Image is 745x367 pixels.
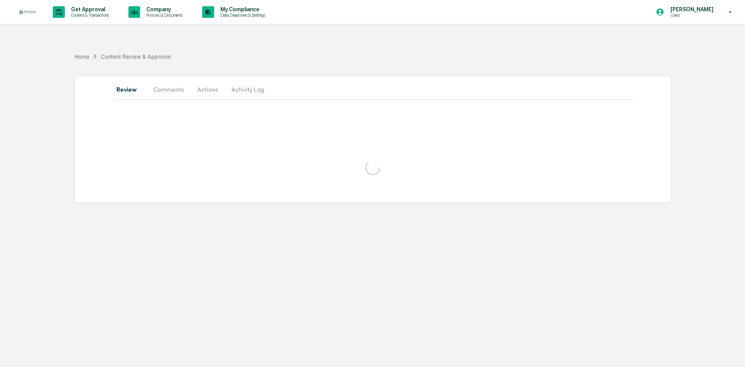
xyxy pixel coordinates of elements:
button: Actions [190,80,225,99]
p: Data, Deadlines & Settings [214,12,269,18]
div: secondary tabs example [112,80,634,99]
p: My Compliance [214,6,269,12]
button: Activity Log [225,80,270,99]
button: Comments [147,80,190,99]
img: logo [19,10,37,15]
div: Content Review & Approval [101,53,171,60]
p: Users [664,12,717,18]
p: [PERSON_NAME] [664,6,717,12]
p: Company [140,6,187,12]
div: Home [74,53,89,60]
p: Content & Transactions [65,12,113,18]
button: Review [112,80,147,99]
p: Get Approval [65,6,113,12]
p: Policies & Documents [140,12,187,18]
